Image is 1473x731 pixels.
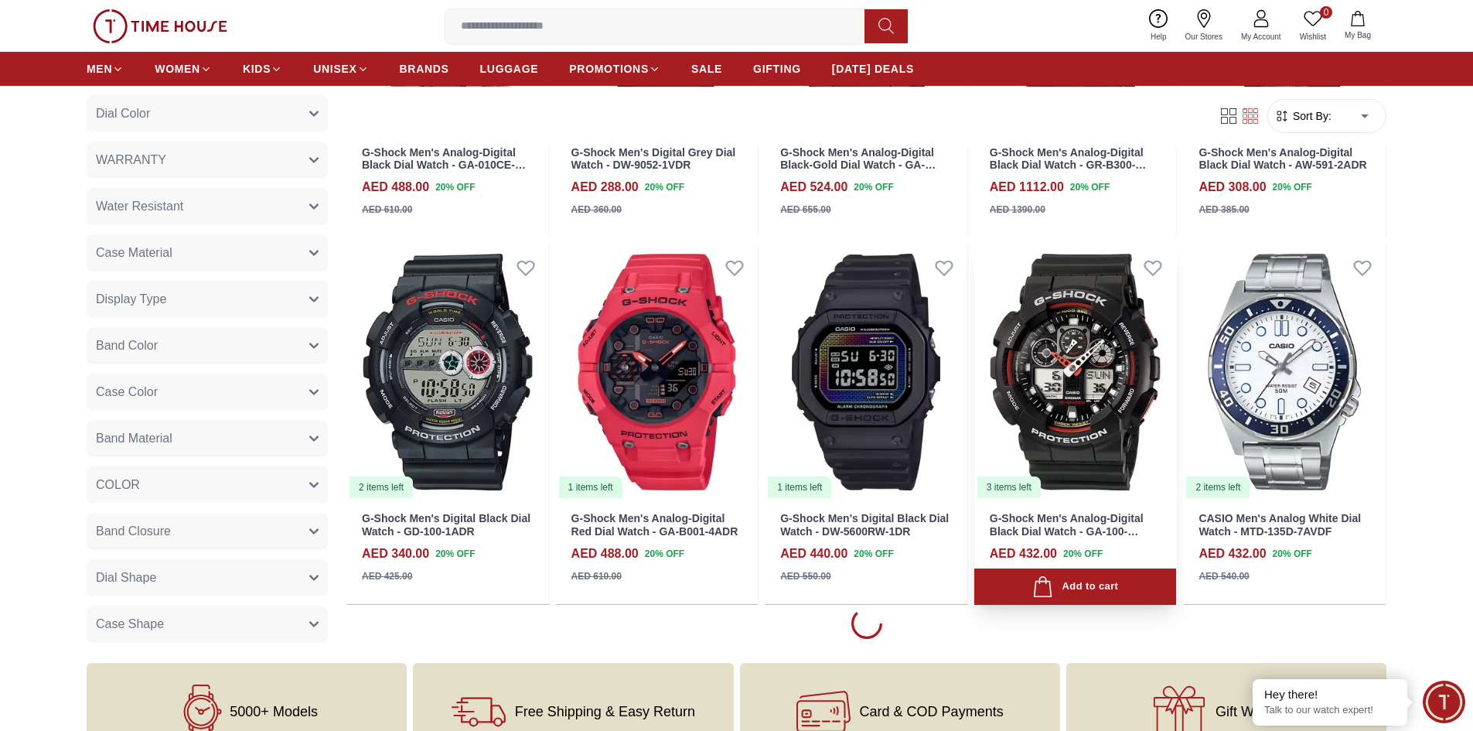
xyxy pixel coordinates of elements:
[556,244,759,500] img: G-Shock Men's Analog-Digital Red Dial Watch - GA-B001-4ADR
[96,477,140,495] span: COLOR
[1320,6,1332,19] span: 0
[1273,547,1312,561] span: 20 % OFF
[243,61,271,77] span: KIDS
[571,146,736,172] a: G-Shock Men's Digital Grey Dial Watch - DW-9052-1VDR
[1264,687,1396,702] div: Hey there!
[765,244,967,500] a: G-Shock Men's Digital Black Dial Watch - DW-5600RW-1DR1 items left
[645,180,684,194] span: 20 % OFF
[515,704,695,719] span: Free Shipping & Easy Return
[96,337,158,356] span: Band Color
[780,512,949,538] a: G-Shock Men's Digital Black Dial Watch - DW-5600RW-1DR
[87,560,328,597] button: Dial Shape
[571,203,622,217] div: AED 360.00
[1199,178,1266,196] h4: AED 308.00
[96,569,156,588] span: Dial Shape
[87,421,328,458] button: Band Material
[1274,108,1331,124] button: Sort By:
[346,244,549,500] img: G-Shock Men's Digital Black Dial Watch - GD-100-1ADR
[1032,576,1118,597] div: Add to cart
[990,545,1057,563] h4: AED 432.00
[87,142,328,179] button: WARRANTY
[832,55,914,83] a: [DATE] DEALS
[362,569,412,583] div: AED 425.00
[96,105,150,124] span: Dial Color
[1186,477,1250,498] div: 2 items left
[87,235,328,272] button: Case Material
[96,384,158,402] span: Case Color
[243,55,282,83] a: KIDS
[990,178,1064,196] h4: AED 1112.00
[569,55,660,83] a: PROMOTIONS
[832,61,914,77] span: [DATE] DEALS
[1216,704,1301,719] span: Gift Wrapping
[87,96,328,133] button: Dial Color
[87,189,328,226] button: Water Resistant
[1144,31,1173,43] span: Help
[1063,547,1103,561] span: 20 % OFF
[400,61,449,77] span: BRANDS
[1235,31,1287,43] span: My Account
[1183,244,1386,500] img: CASIO Men's Analog White Dial Watch - MTD-135D-7AVDF
[860,704,1004,719] span: Card & COD Payments
[346,244,549,500] a: G-Shock Men's Digital Black Dial Watch - GD-100-1ADR2 items left
[780,146,936,185] a: G-Shock Men's Analog-Digital Black-Gold Dial Watch - GA-400GB-1A4
[753,55,801,83] a: GIFTING
[780,178,847,196] h4: AED 524.00
[96,152,166,170] span: WARRANTY
[87,282,328,319] button: Display Type
[1291,6,1335,46] a: 0Wishlist
[362,178,429,196] h4: AED 488.00
[480,55,539,83] a: LUGGAGE
[1294,31,1332,43] span: Wishlist
[1199,569,1249,583] div: AED 540.00
[1423,681,1465,723] div: Chat Widget
[559,477,622,498] div: 1 items left
[1199,545,1266,563] h4: AED 432.00
[571,569,622,583] div: AED 610.00
[1199,512,1361,538] a: CASIO Men's Analog White Dial Watch - MTD-135D-7AVDF
[96,291,166,309] span: Display Type
[977,477,1041,498] div: 3 items left
[87,514,328,551] button: Band Closure
[87,467,328,504] button: COLOR
[400,55,449,83] a: BRANDS
[362,146,526,185] a: G-Shock Men's Analog-Digital Black Dial Watch - GA-010CE-2ADR
[556,244,759,500] a: G-Shock Men's Analog-Digital Red Dial Watch - GA-B001-4ADR1 items left
[691,55,722,83] a: SALE
[571,512,738,538] a: G-Shock Men's Analog-Digital Red Dial Watch - GA-B001-4ADR
[691,61,722,77] span: SALE
[87,374,328,412] button: Case Color
[1183,244,1386,500] a: CASIO Men's Analog White Dial Watch - MTD-135D-7AVDF2 items left
[974,244,1177,500] a: G-Shock Men's Analog-Digital Black Dial Watch - GA-100-1A4DR3 items left
[155,55,212,83] a: WOMEN
[571,545,639,563] h4: AED 488.00
[768,477,831,498] div: 1 items left
[1176,6,1232,46] a: Our Stores
[87,606,328,644] button: Case Shape
[990,512,1144,551] a: G-Shock Men's Analog-Digital Black Dial Watch - GA-100-1A4DR
[313,61,356,77] span: UNISEX
[990,203,1045,217] div: AED 1390.00
[1273,180,1312,194] span: 20 % OFF
[96,616,164,634] span: Case Shape
[96,244,172,263] span: Case Material
[1199,146,1366,172] a: G-Shock Men's Analog-Digital Black Dial Watch - AW-591-2ADR
[645,547,684,561] span: 20 % OFF
[96,430,172,449] span: Band Material
[780,569,830,583] div: AED 550.00
[87,55,124,83] a: MEN
[780,545,847,563] h4: AED 440.00
[87,328,328,365] button: Band Color
[571,178,639,196] h4: AED 288.00
[480,61,539,77] span: LUGGAGE
[435,180,475,194] span: 20 % OFF
[990,146,1147,185] a: G-Shock Men's Analog-Digital Black Dial Watch - GR-B300-1ADR
[96,523,171,541] span: Band Closure
[1335,8,1380,44] button: My Bag
[362,545,429,563] h4: AED 340.00
[230,704,318,719] span: 5000+ Models
[1199,203,1249,217] div: AED 385.00
[854,547,893,561] span: 20 % OFF
[753,61,801,77] span: GIFTING
[974,569,1177,605] button: Add to cart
